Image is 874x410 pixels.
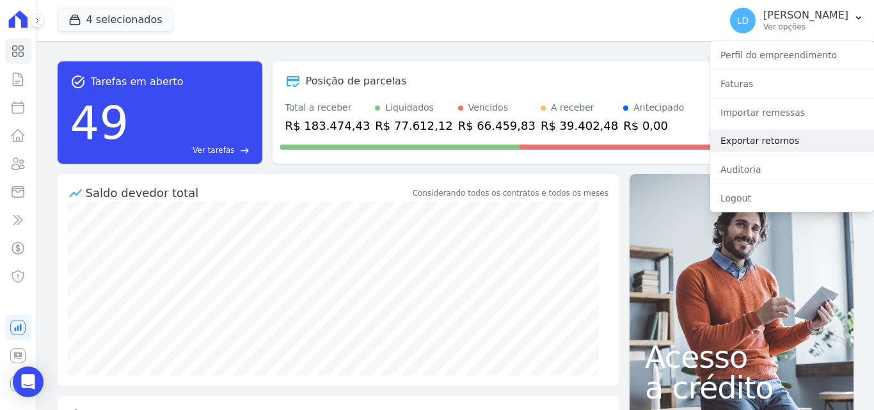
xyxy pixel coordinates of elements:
[710,129,874,152] a: Exportar retornos
[551,101,594,114] div: A receber
[193,145,234,156] span: Ver tarefas
[623,117,684,134] div: R$ 0,00
[285,101,370,114] div: Total a receber
[70,90,129,156] div: 49
[710,43,874,67] a: Perfil do empreendimento
[58,8,173,32] button: 4 selecionados
[413,187,608,199] div: Considerando todos os contratos e todos os meses
[285,117,370,134] div: R$ 183.474,43
[458,117,536,134] div: R$ 66.459,83
[13,367,44,397] div: Open Intercom Messenger
[710,158,874,181] a: Auditoria
[710,101,874,124] a: Importar remessas
[86,184,410,201] div: Saldo devedor total
[375,117,452,134] div: R$ 77.612,12
[468,101,508,114] div: Vencidos
[91,74,184,90] span: Tarefas em aberto
[763,9,848,22] p: [PERSON_NAME]
[306,74,407,89] div: Posição de parcelas
[134,145,249,156] a: Ver tarefas east
[633,101,684,114] div: Antecipado
[710,187,874,210] a: Logout
[645,372,838,403] span: a crédito
[763,22,848,32] p: Ver opções
[710,72,874,95] a: Faturas
[720,3,874,38] button: LD [PERSON_NAME] Ver opções
[385,101,434,114] div: Liquidados
[70,74,86,90] span: task_alt
[737,16,749,25] span: LD
[240,146,250,155] span: east
[541,117,618,134] div: R$ 39.402,48
[645,342,838,372] span: Acesso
